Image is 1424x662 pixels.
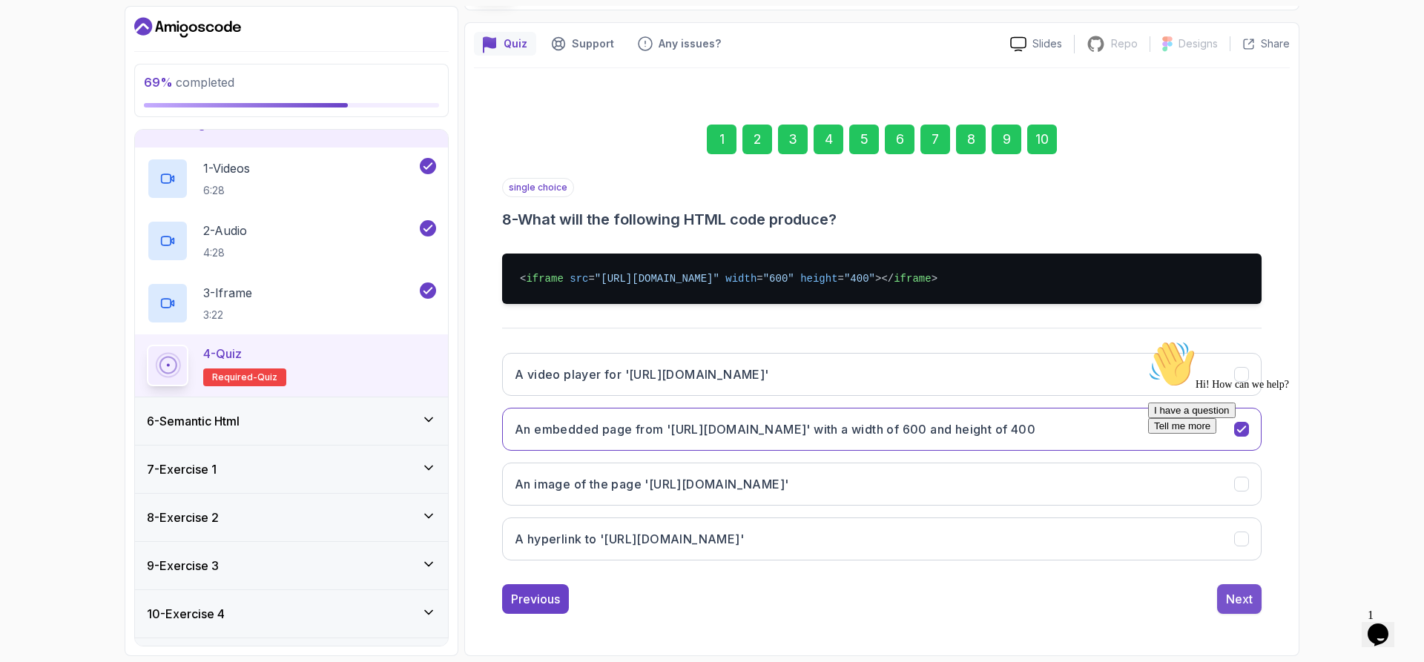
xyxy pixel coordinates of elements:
[144,75,234,90] span: completed
[1142,334,1409,595] iframe: chat widget
[800,273,837,285] span: height
[707,125,736,154] div: 1
[515,420,1035,438] h3: An embedded page from '[URL][DOMAIN_NAME]' with a width of 600 and height of 400
[257,371,277,383] span: quiz
[956,125,986,154] div: 8
[778,125,808,154] div: 3
[1226,590,1253,608] div: Next
[526,273,563,285] span: iframe
[147,282,436,324] button: 3-Iframe3:22
[147,509,219,526] h3: 8 - Exercise 2
[570,273,588,285] span: src
[147,412,240,430] h3: 6 - Semantic Html
[1032,36,1062,51] p: Slides
[6,68,93,84] button: I have a question
[502,408,1262,451] button: An embedded page from 'https://example.com' with a width of 600 and height of 400
[992,125,1021,154] div: 9
[135,446,448,493] button: 7-Exercise 1
[203,284,252,302] p: 3 - Iframe
[502,178,574,197] p: single choice
[6,44,147,56] span: Hi! How can we help?
[6,6,273,99] div: 👋Hi! How can we help?I have a questionTell me more
[203,222,247,239] p: 2 - Audio
[147,220,436,262] button: 2-Audio4:28
[212,371,257,383] span: Required-
[763,273,794,285] span: "600"
[147,605,225,623] h3: 10 - Exercise 4
[515,475,788,493] h3: An image of the page '[URL][DOMAIN_NAME]'
[147,460,217,478] h3: 7 - Exercise 1
[844,273,875,285] span: "400"
[1111,36,1138,51] p: Repo
[920,125,950,154] div: 7
[511,590,560,608] div: Previous
[1217,584,1262,614] button: Next
[135,590,448,638] button: 10-Exercise 4
[147,345,436,386] button: 4-QuizRequired-quiz
[659,36,721,51] p: Any issues?
[203,159,250,177] p: 1 - Videos
[6,84,74,99] button: Tell me more
[1230,36,1290,51] button: Share
[814,125,843,154] div: 4
[885,125,914,154] div: 6
[515,530,744,548] h3: A hyperlink to '[URL][DOMAIN_NAME]'
[572,36,614,51] p: Support
[502,517,1262,560] button: A hyperlink to 'https://example.com'
[1027,125,1057,154] div: 10
[520,273,881,285] span: < = = = >
[144,75,173,90] span: 69 %
[725,273,756,285] span: width
[147,557,219,575] h3: 9 - Exercise 3
[502,353,1262,396] button: A video player for 'https://example.com'
[542,32,623,56] button: Support button
[203,345,242,363] p: 4 - Quiz
[502,584,569,614] button: Previous
[1179,36,1218,51] p: Designs
[203,245,247,260] p: 4:28
[135,542,448,589] button: 9-Exercise 3
[595,273,719,285] span: "[URL][DOMAIN_NAME]"
[134,16,241,39] a: Dashboard
[629,32,730,56] button: Feedback button
[203,308,252,322] p: 3:22
[894,273,931,285] span: iframe
[6,6,53,53] img: :wave:
[203,183,250,198] p: 6:28
[502,463,1262,506] button: An image of the page 'https://example.com'
[1261,36,1290,51] p: Share
[474,32,536,56] button: quiz button
[147,158,436,199] button: 1-Videos6:28
[742,125,772,154] div: 2
[998,36,1074,52] a: Slides
[502,209,1262,230] h3: 8 - What will the following HTML code produce?
[1362,603,1409,647] iframe: chat widget
[504,36,527,51] p: Quiz
[135,397,448,445] button: 6-Semantic Html
[881,273,937,285] span: </ >
[135,494,448,541] button: 8-Exercise 2
[515,365,769,383] h3: A video player for '[URL][DOMAIN_NAME]'
[849,125,879,154] div: 5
